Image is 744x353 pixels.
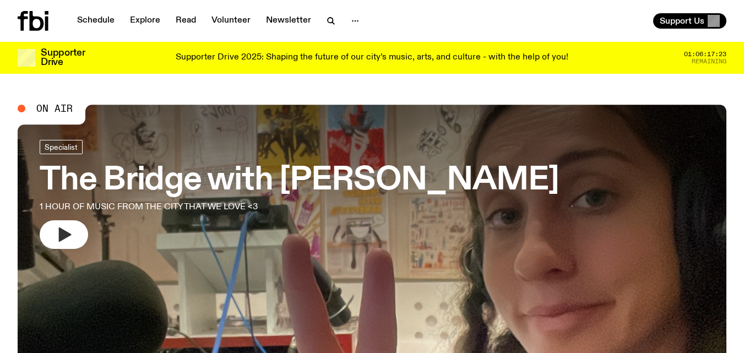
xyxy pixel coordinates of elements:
[169,13,203,29] a: Read
[40,165,559,196] h3: The Bridge with [PERSON_NAME]
[41,48,85,67] h3: Supporter Drive
[176,53,568,63] p: Supporter Drive 2025: Shaping the future of our city’s music, arts, and culture - with the help o...
[123,13,167,29] a: Explore
[36,104,73,113] span: On Air
[205,13,257,29] a: Volunteer
[40,140,559,249] a: The Bridge with [PERSON_NAME]1 HOUR OF MUSIC FROM THE CITY THAT WE LOVE <3
[45,143,78,151] span: Specialist
[692,58,726,64] span: Remaining
[70,13,121,29] a: Schedule
[40,200,322,214] p: 1 HOUR OF MUSIC FROM THE CITY THAT WE LOVE <3
[40,140,83,154] a: Specialist
[259,13,318,29] a: Newsletter
[684,51,726,57] span: 01:06:17:23
[660,16,704,26] span: Support Us
[653,13,726,29] button: Support Us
